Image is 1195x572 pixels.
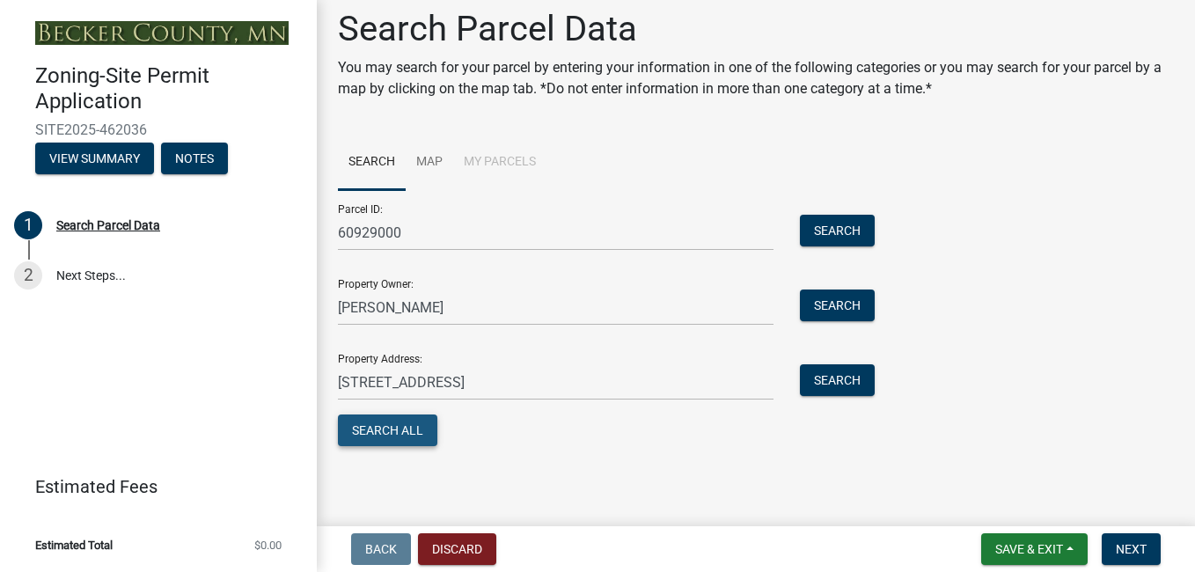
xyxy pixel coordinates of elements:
div: 2 [14,261,42,290]
wm-modal-confirm: Notes [161,152,228,166]
button: Search All [338,414,437,446]
button: Back [351,533,411,565]
span: Estimated Total [35,539,113,551]
button: Save & Exit [981,533,1088,565]
span: $0.00 [254,539,282,551]
a: Search [338,135,406,191]
span: SITE2025-462036 [35,121,282,138]
div: 1 [14,211,42,239]
button: Search [800,215,875,246]
button: Next [1102,533,1161,565]
span: Next [1116,542,1147,556]
p: You may search for your parcel by entering your information in one of the following categories or... [338,57,1174,99]
h1: Search Parcel Data [338,8,1174,50]
a: Estimated Fees [14,469,289,504]
wm-modal-confirm: Summary [35,152,154,166]
h4: Zoning-Site Permit Application [35,63,303,114]
button: Search [800,364,875,396]
img: Becker County, Minnesota [35,21,289,45]
a: Map [406,135,453,191]
button: View Summary [35,143,154,174]
span: Back [365,542,397,556]
div: Search Parcel Data [56,219,160,231]
span: Save & Exit [995,542,1063,556]
button: Search [800,290,875,321]
button: Notes [161,143,228,174]
button: Discard [418,533,496,565]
